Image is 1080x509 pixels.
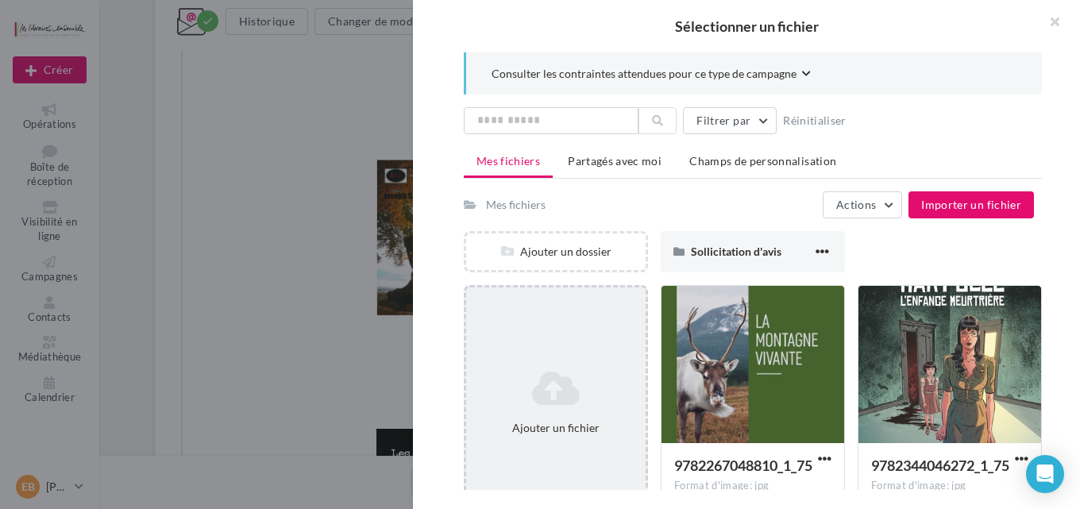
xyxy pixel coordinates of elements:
[438,19,1055,33] h2: Sélectionner un fichier
[197,213,617,245] span: Envie de partir à l'autre bout du monde ? De découvrir d'étonnants paysages, de nouvelles culture...
[823,191,902,218] button: Actions
[486,197,546,213] div: Mes fichiers
[472,420,639,436] div: Ajouter un fichier
[492,66,796,82] span: Consulter les contraintes attendues pour ce type de campagne
[241,308,573,324] span: Laissez-vous transporter par nos !
[674,457,812,474] span: 9782267048810_1_75
[466,244,646,260] div: Ajouter un dossier
[240,163,576,184] span: Evadez-vous avec la Maison du Livre
[449,308,569,324] strong: récits de voyages
[921,198,1021,211] span: Importer un fichier
[683,107,777,134] button: Filtrer par
[468,13,511,24] u: Cliquez-ici
[871,479,1028,493] div: Format d'image: jpg
[303,13,468,24] span: L'email ne s'affiche pas correctement ?
[468,12,511,24] a: Cliquez-ici
[689,154,836,168] span: Champs de personnalisation
[476,154,540,168] span: Mes fichiers
[568,154,661,168] span: Partagés avec moi
[871,457,1009,474] span: 9782344046272_1_75
[836,198,876,211] span: Actions
[209,40,606,147] img: tetiere_lamaisondulivre.jpg
[1026,455,1064,493] div: Open Intercom Messenger
[302,275,512,291] span: La Maison du Livre vous propose
[233,291,581,307] span: une sélection d'ouvrages pour sortir de votre quotidien.
[674,479,831,493] div: Format d'image: jpg
[258,246,557,262] span: Et si vous voyagiez sans quitter votre canapé ?
[691,245,781,258] span: Sollicitation d'avis
[908,191,1034,218] button: Importer un fichier
[777,111,853,130] button: Réinitialiser
[492,65,811,85] button: Consulter les contraintes attendues pour ce type de campagne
